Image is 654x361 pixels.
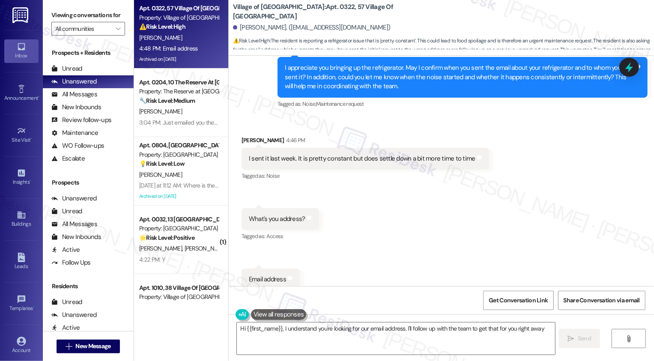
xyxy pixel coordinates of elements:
div: Apt. 0204, 10 The Reserve At [GEOGRAPHIC_DATA] [139,78,218,87]
label: Viewing conversations for [51,9,125,22]
span: Get Conversation Link [489,296,548,305]
button: New Message [57,340,120,353]
span: • [38,94,39,100]
button: Share Conversation via email [558,291,645,310]
span: • [30,178,31,184]
div: Property: The Reserve at [GEOGRAPHIC_DATA] [139,87,218,96]
div: Unread [51,64,82,73]
div: Unanswered [51,194,97,203]
span: • [33,304,34,310]
span: New Message [75,342,110,351]
textarea: Hi {{first_name}}, I understand you're looking for our email address. I'll follow up [237,322,555,355]
img: ResiDesk Logo [12,7,30,23]
div: Active [51,323,80,332]
div: 4:22 PM: Y [139,256,165,263]
div: I sent it last week. It is pretty constant but does settle down a bit more time to time [249,154,475,163]
input: All communities [55,22,111,36]
span: [PERSON_NAME] [184,245,227,252]
div: Review follow-ups [51,116,111,125]
div: Apt. 0804, [GEOGRAPHIC_DATA] [139,141,218,150]
a: Leads [4,250,39,273]
span: [PERSON_NAME] [139,171,182,179]
div: [PERSON_NAME]. ([EMAIL_ADDRESS][DOMAIN_NAME]) [233,23,391,32]
span: Maintenance request [316,100,364,107]
div: 4:46 PM [284,136,305,145]
span: Send [578,334,591,343]
i:  [626,335,632,342]
span: [PERSON_NAME] [139,107,182,115]
div: [PERSON_NAME] [242,136,489,148]
i:  [116,25,120,32]
div: Property: [GEOGRAPHIC_DATA] [139,224,218,233]
div: Property: Village of [GEOGRAPHIC_DATA] [139,292,218,301]
div: Follow Ups [51,258,91,267]
a: Templates • [4,292,39,315]
button: Send [559,329,600,348]
div: All Messages [51,220,97,229]
strong: 💡 Risk Level: Low [139,160,185,167]
div: Email address [249,275,286,284]
i:  [66,343,72,350]
div: Unread [51,298,82,307]
div: Unanswered [51,77,97,86]
div: WO Follow-ups [51,141,104,150]
span: Share Conversation via email [564,296,640,305]
div: New Inbounds [51,103,101,112]
span: [PERSON_NAME] [139,34,182,42]
a: Buildings [4,208,39,231]
div: Unanswered [51,310,97,319]
b: Village of [GEOGRAPHIC_DATA]: Apt. 0322, 57 Village Of [GEOGRAPHIC_DATA] [233,3,404,21]
div: Prospects [43,178,134,187]
span: • [31,136,32,142]
strong: ⚠️ Risk Level: High [139,23,185,30]
a: Account [4,334,39,357]
div: Archived on [DATE] [138,54,219,65]
div: Unread [51,207,82,216]
div: Archived on [DATE] [138,191,219,202]
div: New Inbounds [51,233,101,242]
div: 4:48 PM: Email address [139,45,198,52]
div: Property: [GEOGRAPHIC_DATA] [139,150,218,159]
div: I appreciate you bringing up the refrigerator. May I confirm when you sent the email about your r... [285,63,634,91]
button: Get Conversation Link [483,291,553,310]
span: Noise [266,172,280,179]
div: All Messages [51,90,97,99]
div: Prospects + Residents [43,48,134,57]
div: Tagged as: [242,170,489,182]
div: 3:04 PM: Just emailed you the work order that I'm not viewing in my portal that seemed to get missed [139,119,390,126]
div: What's you address? [249,215,305,224]
strong: ⚠️ Risk Level: High [233,37,270,44]
div: Active [51,245,80,254]
div: Residents [43,282,134,291]
i:  [568,335,574,342]
a: Site Visit • [4,124,39,147]
span: Noise , [302,100,316,107]
strong: 🌟 Risk Level: Positive [139,234,194,242]
div: Escalate [51,154,85,163]
a: Inbox [4,39,39,63]
strong: 🔧 Risk Level: Medium [139,97,195,104]
div: Apt. 0322, 57 Village Of [GEOGRAPHIC_DATA] [139,4,218,13]
a: Insights • [4,166,39,189]
div: Maintenance [51,128,99,137]
div: Tagged as: [278,98,648,110]
span: : The resident is reporting a refrigerator issue that is 'pretty constant'. This could lead to fo... [233,36,654,64]
div: Apt. 0032, 13 [GEOGRAPHIC_DATA] [139,215,218,224]
span: Access [266,233,284,240]
span: [PERSON_NAME] [139,245,185,252]
div: Tagged as: [242,230,319,242]
div: [DATE] at 11:12 AM: Where is the Clubhouse? [139,182,246,189]
div: Property: Village of [GEOGRAPHIC_DATA] [139,13,218,22]
div: Apt. 1010, 38 Village Of [GEOGRAPHIC_DATA] [139,283,218,292]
